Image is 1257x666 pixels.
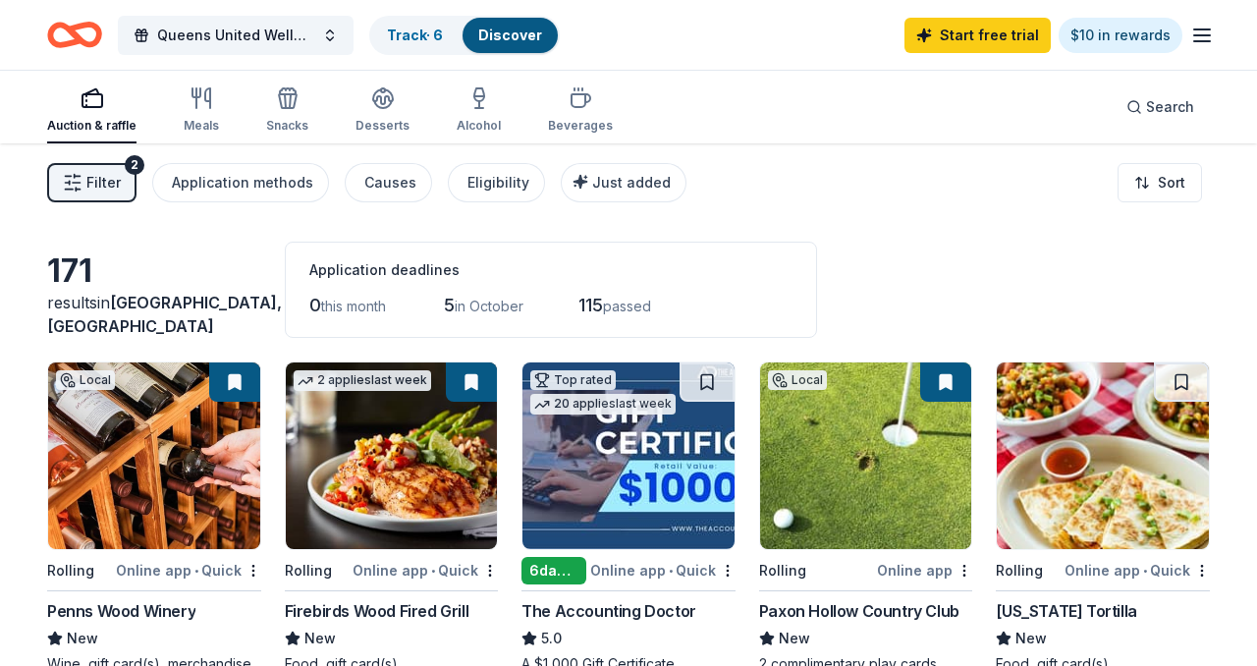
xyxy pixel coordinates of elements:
img: Image for Paxon Hollow Country Club [760,362,972,549]
span: in October [455,298,523,314]
button: Eligibility [448,163,545,202]
button: Just added [561,163,686,202]
button: Snacks [266,79,308,143]
div: 20 applies last week [530,394,676,415]
div: Online app Quick [353,558,498,583]
span: in [47,293,282,336]
div: Local [768,370,827,390]
button: Meals [184,79,219,143]
button: Application methods [152,163,329,202]
button: Search [1111,87,1210,127]
div: Eligibility [467,171,529,194]
span: [GEOGRAPHIC_DATA], [GEOGRAPHIC_DATA] [47,293,282,336]
button: Track· 6Discover [369,16,560,55]
span: • [431,563,435,579]
button: Filter2 [47,163,137,202]
span: 5 [444,295,455,315]
div: Online app Quick [1065,558,1210,583]
a: Track· 6 [387,27,443,43]
span: this month [321,298,386,314]
img: Image for Penns Wood Winery [48,362,260,549]
div: Penns Wood Winery [47,599,195,623]
img: Image for California Tortilla [997,362,1209,549]
div: Rolling [47,559,94,583]
span: • [669,563,673,579]
span: New [304,627,336,650]
img: Image for Firebirds Wood Fired Grill [286,362,498,549]
button: Alcohol [457,79,501,143]
div: Application deadlines [309,258,792,282]
div: Meals [184,118,219,134]
div: Online app Quick [590,558,736,583]
span: Queens United Wellness Weekend 2025 [157,24,314,47]
span: • [1143,563,1147,579]
div: 2 applies last week [294,370,431,391]
button: Beverages [548,79,613,143]
span: New [1015,627,1047,650]
a: $10 in rewards [1059,18,1182,53]
div: Top rated [530,370,616,390]
button: Desserts [355,79,410,143]
div: 171 [47,251,261,291]
div: Beverages [548,118,613,134]
div: 2 [125,155,144,175]
span: passed [603,298,651,314]
div: Rolling [759,559,806,583]
div: Paxon Hollow Country Club [759,599,959,623]
span: 5.0 [541,627,562,650]
div: results [47,291,261,338]
a: Start free trial [904,18,1051,53]
div: Online app Quick [116,558,261,583]
div: Rolling [996,559,1043,583]
div: The Accounting Doctor [521,599,696,623]
span: • [194,563,198,579]
div: Desserts [355,118,410,134]
div: Snacks [266,118,308,134]
button: Sort [1118,163,1202,202]
div: Auction & raffle [47,118,137,134]
div: Local [56,370,115,390]
span: Sort [1158,171,1185,194]
span: New [67,627,98,650]
div: 6 days left [521,557,586,584]
a: Home [47,12,102,58]
button: Queens United Wellness Weekend 2025 [118,16,354,55]
button: Causes [345,163,432,202]
div: Causes [364,171,416,194]
span: Filter [86,171,121,194]
img: Image for The Accounting Doctor [522,362,735,549]
div: Rolling [285,559,332,583]
span: Search [1146,95,1194,119]
span: Just added [592,174,671,191]
span: 0 [309,295,321,315]
a: Discover [478,27,542,43]
div: Alcohol [457,118,501,134]
div: Firebirds Wood Fired Grill [285,599,469,623]
div: Application methods [172,171,313,194]
div: [US_STATE] Tortilla [996,599,1136,623]
div: Online app [877,558,972,583]
span: New [779,627,810,650]
button: Auction & raffle [47,79,137,143]
span: 115 [578,295,603,315]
